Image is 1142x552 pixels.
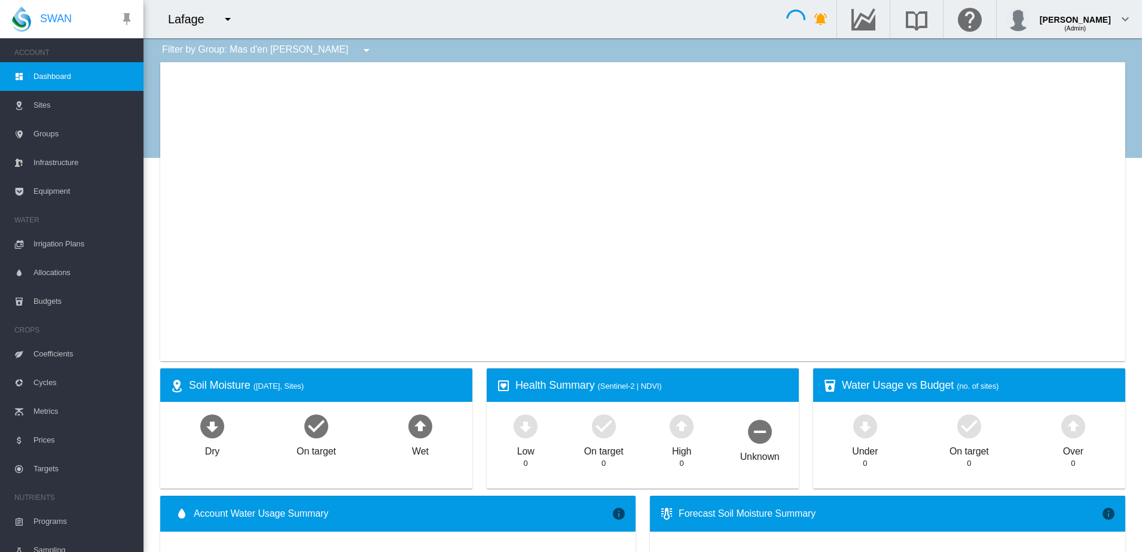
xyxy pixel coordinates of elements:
[1071,458,1075,469] div: 0
[849,12,878,26] md-icon: Go to the Data Hub
[33,120,134,148] span: Groups
[1059,411,1088,440] md-icon: icon-arrow-up-bold-circle
[842,378,1116,393] div: Water Usage vs Budget
[198,411,227,440] md-icon: icon-arrow-down-bold-circle
[823,379,837,393] md-icon: icon-cup-water
[33,177,134,206] span: Equipment
[33,340,134,368] span: Coefficients
[746,417,774,446] md-icon: icon-minus-circle
[14,488,134,507] span: NUTRIENTS
[863,458,867,469] div: 0
[814,12,828,26] md-icon: icon-bell-ring
[359,43,374,57] md-icon: icon-menu-down
[584,440,624,458] div: On target
[153,38,382,62] div: Filter by Group: Mas d'en [PERSON_NAME]
[902,12,931,26] md-icon: Search the knowledge base
[33,91,134,120] span: Sites
[216,7,240,31] button: icon-menu-down
[667,411,696,440] md-icon: icon-arrow-up-bold-circle
[40,11,72,26] span: SWAN
[33,426,134,455] span: Prices
[170,379,184,393] md-icon: icon-map-marker-radius
[496,379,511,393] md-icon: icon-heart-box-outline
[221,12,235,26] md-icon: icon-menu-down
[406,411,435,440] md-icon: icon-arrow-up-bold-circle
[355,38,378,62] button: icon-menu-down
[33,230,134,258] span: Irrigation Plans
[14,43,134,62] span: ACCOUNT
[33,148,134,177] span: Infrastructure
[851,411,880,440] md-icon: icon-arrow-down-bold-circle
[672,440,692,458] div: High
[511,411,540,440] md-icon: icon-arrow-down-bold-circle
[1101,507,1116,521] md-icon: icon-information
[189,378,463,393] div: Soil Moisture
[517,440,535,458] div: Low
[33,397,134,426] span: Metrics
[659,507,674,521] md-icon: icon-thermometer-lines
[33,62,134,91] span: Dashboard
[205,440,220,458] div: Dry
[598,382,662,391] span: (Sentinel-2 | NDVI)
[590,411,618,440] md-icon: icon-checkbox-marked-circle
[168,11,215,28] div: Lafage
[809,7,833,31] button: icon-bell-ring
[194,507,612,520] span: Account Water Usage Summary
[1064,25,1086,32] span: (Admin)
[175,507,189,521] md-icon: icon-water
[740,446,780,463] div: Unknown
[14,211,134,230] span: WATER
[120,12,134,26] md-icon: icon-pin
[302,411,331,440] md-icon: icon-checkbox-marked-circle
[955,12,984,26] md-icon: Click here for help
[297,440,336,458] div: On target
[949,440,989,458] div: On target
[955,411,984,440] md-icon: icon-checkbox-marked-circle
[680,458,684,469] div: 0
[1118,12,1132,26] md-icon: icon-chevron-down
[515,378,789,393] div: Health Summary
[612,507,626,521] md-icon: icon-information
[524,458,528,469] div: 0
[1006,7,1030,31] img: profile.jpg
[957,382,999,391] span: (no. of sites)
[12,7,31,32] img: SWAN-Landscape-Logo-Colour-drop.png
[1040,9,1111,21] div: [PERSON_NAME]
[33,455,134,483] span: Targets
[33,287,134,316] span: Budgets
[412,440,429,458] div: Wet
[33,507,134,536] span: Programs
[33,368,134,397] span: Cycles
[967,458,971,469] div: 0
[601,458,606,469] div: 0
[14,321,134,340] span: CROPS
[679,507,1101,520] div: Forecast Soil Moisture Summary
[33,258,134,287] span: Allocations
[254,382,304,391] span: ([DATE], Sites)
[852,440,878,458] div: Under
[1063,440,1083,458] div: Over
